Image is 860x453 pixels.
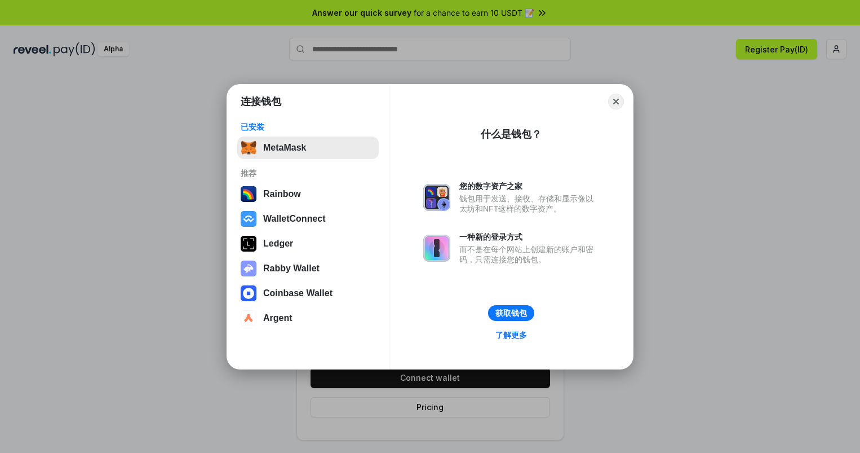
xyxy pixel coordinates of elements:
button: 获取钱包 [488,305,534,321]
div: WalletConnect [263,214,326,224]
div: Ledger [263,239,293,249]
div: 一种新的登录方式 [459,232,599,242]
div: MetaMask [263,143,306,153]
img: svg+xml,%3Csvg%20width%3D%22120%22%20height%3D%22120%22%20viewBox%3D%220%200%20120%20120%22%20fil... [241,186,256,202]
img: svg+xml,%3Csvg%20width%3D%2228%22%20height%3D%2228%22%20viewBox%3D%220%200%2028%2028%22%20fill%3D... [241,310,256,326]
div: 已安装 [241,122,375,132]
h1: 连接钱包 [241,95,281,108]
div: Rainbow [263,189,301,199]
img: svg+xml,%3Csvg%20xmlns%3D%22http%3A%2F%2Fwww.w3.org%2F2000%2Fsvg%22%20fill%3D%22none%22%20viewBox... [423,184,450,211]
img: svg+xml,%3Csvg%20xmlns%3D%22http%3A%2F%2Fwww.w3.org%2F2000%2Fsvg%22%20fill%3D%22none%22%20viewBox... [241,261,256,276]
div: 钱包用于发送、接收、存储和显示像以太坊和NFT这样的数字资产。 [459,193,599,214]
div: 您的数字资产之家 [459,181,599,191]
button: Rainbow [237,183,379,205]
button: Ledger [237,232,379,255]
div: 什么是钱包？ [481,127,542,141]
div: Rabby Wallet [263,263,320,274]
a: 了解更多 [489,328,534,342]
img: svg+xml,%3Csvg%20xmlns%3D%22http%3A%2F%2Fwww.w3.org%2F2000%2Fsvg%22%20width%3D%2228%22%20height%3... [241,236,256,252]
img: svg+xml,%3Csvg%20width%3D%2228%22%20height%3D%2228%22%20viewBox%3D%220%200%2028%2028%22%20fill%3D... [241,211,256,227]
img: svg+xml,%3Csvg%20width%3D%2228%22%20height%3D%2228%22%20viewBox%3D%220%200%2028%2028%22%20fill%3D... [241,285,256,301]
div: Coinbase Wallet [263,288,333,298]
div: 推荐 [241,168,375,178]
button: Argent [237,307,379,329]
img: svg+xml,%3Csvg%20xmlns%3D%22http%3A%2F%2Fwww.w3.org%2F2000%2Fsvg%22%20fill%3D%22none%22%20viewBox... [423,235,450,262]
div: 而不是在每个网站上创建新的账户和密码，只需连接您的钱包。 [459,244,599,265]
div: 了解更多 [495,330,527,340]
button: WalletConnect [237,208,379,230]
button: Close [608,94,624,109]
button: MetaMask [237,137,379,159]
div: 获取钱包 [495,308,527,318]
img: svg+xml,%3Csvg%20fill%3D%22none%22%20height%3D%2233%22%20viewBox%3D%220%200%2035%2033%22%20width%... [241,140,256,156]
div: Argent [263,313,292,323]
button: Coinbase Wallet [237,282,379,305]
button: Rabby Wallet [237,257,379,280]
